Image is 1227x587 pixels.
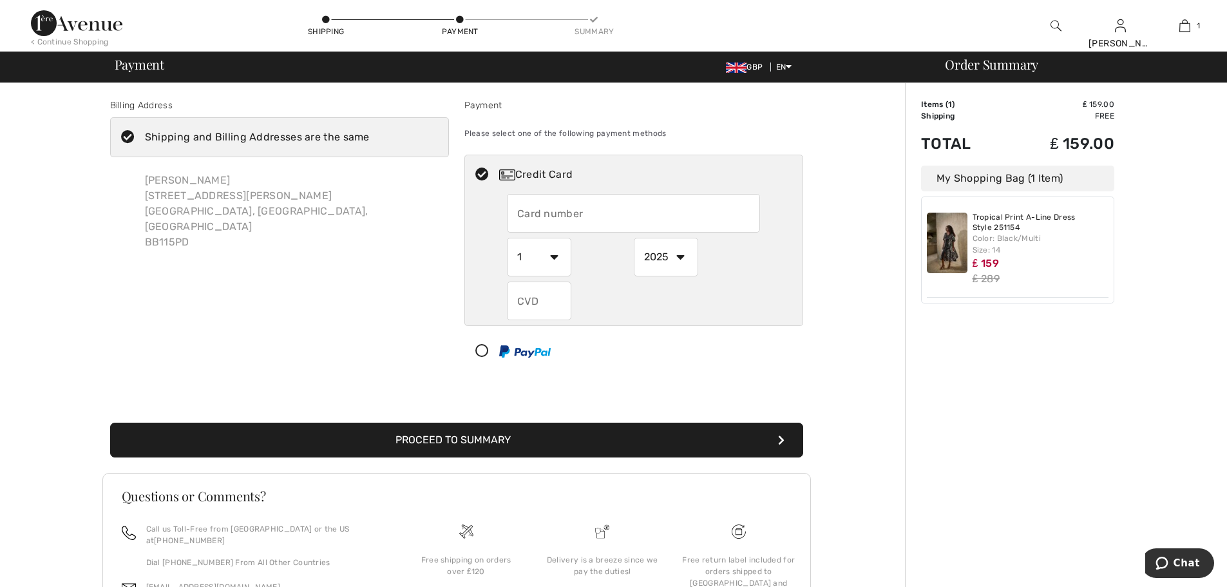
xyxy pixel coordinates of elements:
[929,58,1219,71] div: Order Summary
[726,63,768,72] span: GBP
[146,557,383,568] p: Dial [PHONE_NUMBER] From All Other Countries
[595,524,609,539] img: Delivery is a breeze since we pay the duties!
[1005,110,1114,122] td: Free
[154,536,225,545] a: [PHONE_NUMBER]
[732,524,746,539] img: Free shipping on orders over &#8356;120
[1197,20,1200,32] span: 1
[499,169,515,180] img: Credit Card
[307,26,345,37] div: Shipping
[110,423,803,457] button: Proceed to Summary
[408,554,524,577] div: Free shipping on orders over ₤120
[921,99,1005,110] td: Items ( )
[115,58,164,71] span: Payment
[1005,99,1114,110] td: ₤ 159.00
[921,110,1005,122] td: Shipping
[122,526,136,540] img: call
[1115,18,1126,34] img: My Info
[1145,548,1214,581] iframe: Opens a widget where you can chat to one of our agents
[973,213,1109,233] a: Tropical Print A-Line Dress Style 251154
[948,100,952,109] span: 1
[973,273,1000,285] s: ₤ 289
[31,36,109,48] div: < Continue Shopping
[499,167,794,182] div: Credit Card
[575,26,613,37] div: Summary
[459,524,473,539] img: Free shipping on orders over &#8356;120
[921,122,1005,166] td: Total
[776,63,792,72] span: EN
[1051,18,1061,34] img: search the website
[135,162,449,260] div: [PERSON_NAME] [STREET_ADDRESS][PERSON_NAME] [GEOGRAPHIC_DATA], [GEOGRAPHIC_DATA], [GEOGRAPHIC_DAT...
[1153,18,1216,34] a: 1
[921,166,1114,191] div: My Shopping Bag (1 Item)
[464,117,803,149] div: Please select one of the following payment methods
[122,490,792,503] h3: Questions or Comments?
[110,99,449,112] div: Billing Address
[507,282,571,320] input: CVD
[507,194,760,233] input: Card number
[726,63,747,73] img: UK Pound
[146,523,383,546] p: Call us Toll-Free from [GEOGRAPHIC_DATA] or the US at
[544,554,660,577] div: Delivery is a breeze since we pay the duties!
[1089,37,1152,50] div: [PERSON_NAME]
[1005,122,1114,166] td: ₤ 159.00
[1115,19,1126,32] a: Sign In
[441,26,479,37] div: Payment
[499,345,551,358] img: PayPal
[31,10,122,36] img: 1ère Avenue
[1179,18,1190,34] img: My Bag
[927,213,967,273] img: Tropical Print A-Line Dress Style 251154
[464,99,803,112] div: Payment
[145,130,370,145] div: Shipping and Billing Addresses are the same
[973,233,1109,256] div: Color: Black/Multi Size: 14
[973,257,999,269] span: ₤ 159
